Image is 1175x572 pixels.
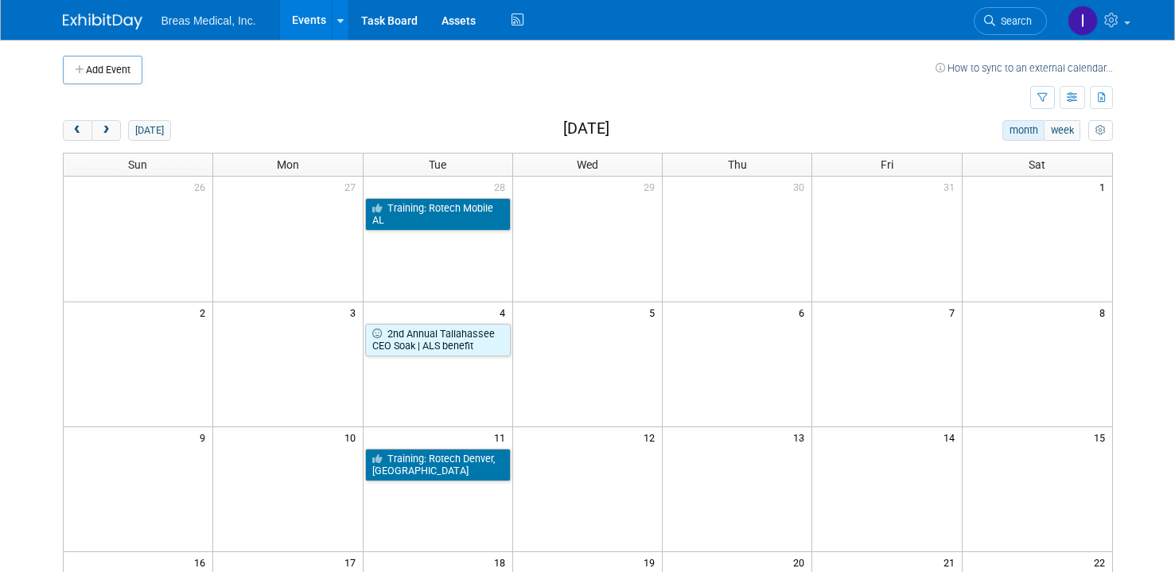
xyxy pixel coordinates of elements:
a: 2nd Annual Tallahassee CEO Soak | ALS benefit [365,324,511,356]
span: 28 [492,177,512,197]
img: ExhibitDay [63,14,142,29]
span: Thu [728,158,747,171]
span: 9 [198,427,212,447]
img: Inga Dolezar [1068,6,1098,36]
span: 10 [343,427,363,447]
span: 12 [642,427,662,447]
span: 21 [942,552,962,572]
a: Training: Rotech Mobile AL [365,198,511,231]
span: 18 [492,552,512,572]
span: 19 [642,552,662,572]
span: 13 [792,427,811,447]
span: 6 [797,302,811,322]
span: Fri [881,158,893,171]
span: Sun [128,158,147,171]
span: Sat [1029,158,1045,171]
a: Training: Rotech Denver, [GEOGRAPHIC_DATA] [365,449,511,481]
span: Tue [429,158,446,171]
h2: [DATE] [563,120,609,138]
span: Search [995,15,1032,27]
span: 1 [1098,177,1112,197]
span: 5 [648,302,662,322]
span: 2 [198,302,212,322]
a: How to sync to an external calendar... [936,62,1113,74]
span: 30 [792,177,811,197]
span: 27 [343,177,363,197]
span: 8 [1098,302,1112,322]
span: 31 [942,177,962,197]
i: Personalize Calendar [1095,126,1106,136]
button: next [91,120,121,141]
span: Mon [277,158,299,171]
span: 20 [792,552,811,572]
button: month [1002,120,1045,141]
span: 11 [492,427,512,447]
a: Search [974,7,1047,35]
span: 3 [348,302,363,322]
button: [DATE] [128,120,170,141]
span: 4 [498,302,512,322]
span: 17 [343,552,363,572]
span: Breas Medical, Inc. [161,14,256,27]
span: 29 [642,177,662,197]
span: 7 [947,302,962,322]
button: Add Event [63,56,142,84]
span: Wed [577,158,598,171]
button: week [1044,120,1080,141]
button: prev [63,120,92,141]
button: myCustomButton [1088,120,1112,141]
span: 22 [1092,552,1112,572]
span: 26 [193,177,212,197]
span: 16 [193,552,212,572]
span: 15 [1092,427,1112,447]
span: 14 [942,427,962,447]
